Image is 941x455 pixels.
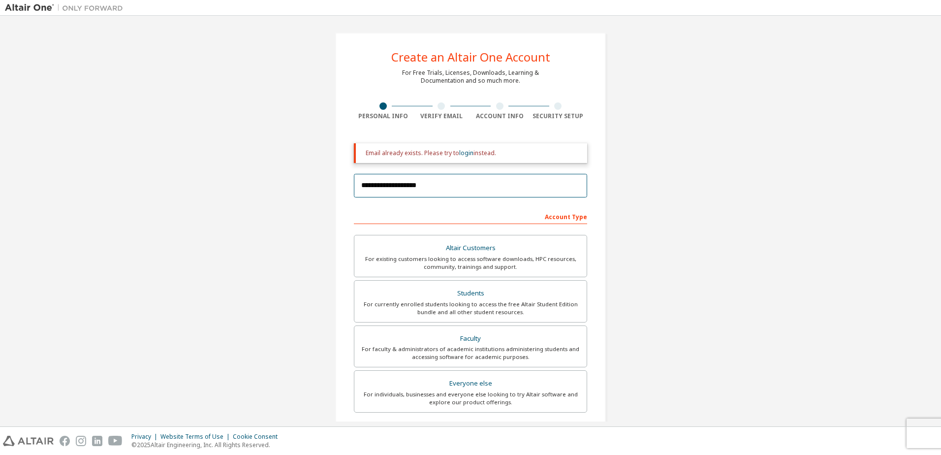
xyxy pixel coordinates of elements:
img: Altair One [5,3,128,13]
div: Personal Info [354,112,412,120]
p: © 2025 Altair Engineering, Inc. All Rights Reserved. [131,441,283,449]
img: facebook.svg [60,436,70,446]
div: For faculty & administrators of academic institutions administering students and accessing softwa... [360,345,581,361]
div: Faculty [360,332,581,346]
div: Website Terms of Use [160,433,233,441]
div: For existing customers looking to access software downloads, HPC resources, community, trainings ... [360,255,581,271]
div: Security Setup [529,112,588,120]
div: Create an Altair One Account [391,51,550,63]
div: Students [360,287,581,300]
div: Account Type [354,208,587,224]
img: youtube.svg [108,436,123,446]
div: For individuals, businesses and everyone else looking to try Altair software and explore our prod... [360,390,581,406]
div: Email already exists. Please try to instead. [366,149,579,157]
div: For currently enrolled students looking to access the free Altair Student Edition bundle and all ... [360,300,581,316]
img: altair_logo.svg [3,436,54,446]
div: Account Info [470,112,529,120]
img: instagram.svg [76,436,86,446]
div: Everyone else [360,377,581,390]
img: linkedin.svg [92,436,102,446]
div: Cookie Consent [233,433,283,441]
div: For Free Trials, Licenses, Downloads, Learning & Documentation and so much more. [402,69,539,85]
div: Privacy [131,433,160,441]
div: Verify Email [412,112,471,120]
div: Altair Customers [360,241,581,255]
a: login [459,149,473,157]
